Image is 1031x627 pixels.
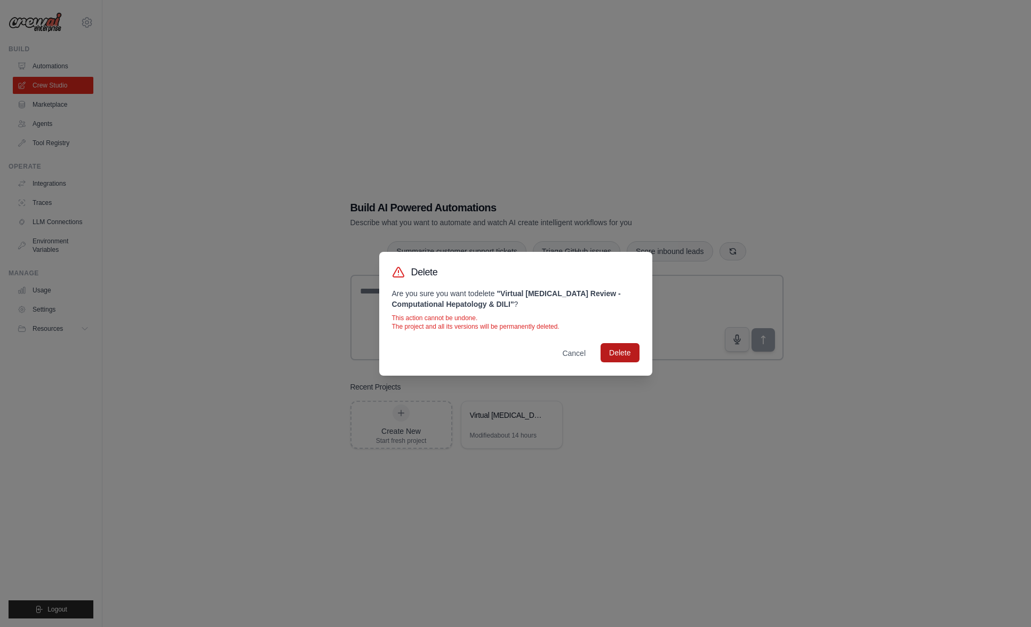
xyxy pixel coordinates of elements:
[392,288,640,309] p: Are you sure you want to delete ?
[392,314,640,322] p: This action cannot be undone.
[601,343,639,362] button: Delete
[392,322,640,331] p: The project and all its versions will be permanently deleted.
[392,289,621,308] strong: " Virtual [MEDICAL_DATA] Review - Computational Hepatology & DILI "
[411,265,438,280] h3: Delete
[554,344,594,363] button: Cancel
